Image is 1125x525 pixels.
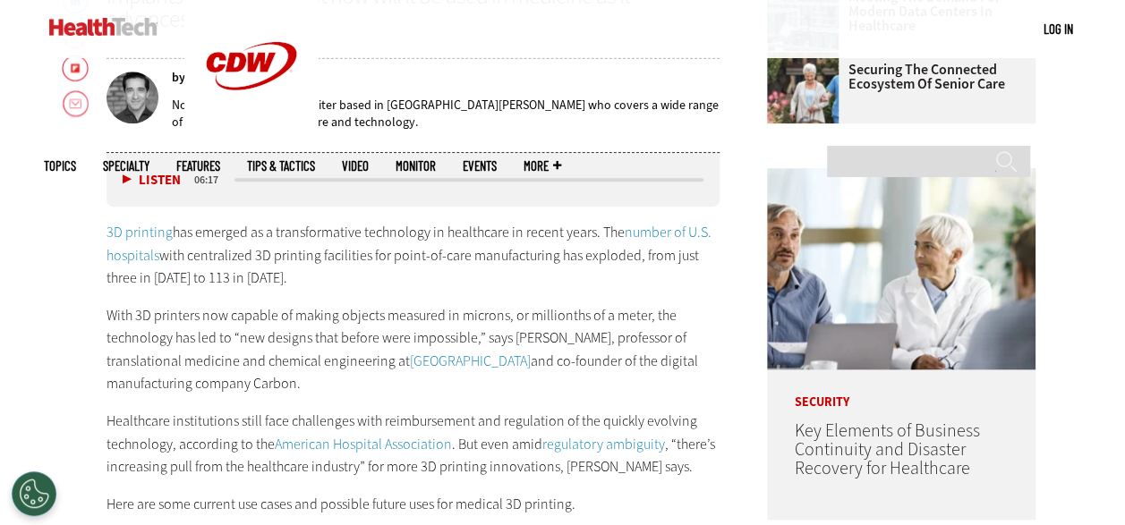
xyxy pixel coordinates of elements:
a: 3D printing [107,223,173,241]
a: Events [463,159,497,173]
a: number of U.S. hospitals [107,223,712,265]
p: Security [767,369,1036,409]
a: American Hospital Association [275,435,452,453]
a: MonITor [396,159,436,173]
div: User menu [1044,20,1073,38]
span: More [524,159,561,173]
button: Open Preferences [12,471,56,516]
a: Video [342,159,369,173]
a: CDW [184,118,319,137]
a: Tips & Tactics [247,159,315,173]
div: Cookies Settings [12,471,56,516]
p: Here are some current use cases and possible future uses for medical 3D printing. [107,493,720,516]
p: has emerged as a transformative technology in healthcare in recent years. The with centralized 3D... [107,221,720,290]
a: Key Elements of Business Continuity and Disaster Recovery for Healthcare [794,419,979,480]
img: incident response team discusses around a table [767,168,1036,369]
span: Topics [44,159,76,173]
img: Home [49,18,158,36]
span: Specialty [103,159,149,173]
p: Healthcare institutions still face challenges with reimbursement and regulation of the quickly ev... [107,410,720,478]
a: [GEOGRAPHIC_DATA] [410,351,531,370]
a: Features [176,159,220,173]
p: With 3D printers now capable of making objects measured in microns, or millionths of a meter, the... [107,304,720,395]
a: Log in [1044,21,1073,37]
a: regulatory ambiguity [542,435,665,453]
